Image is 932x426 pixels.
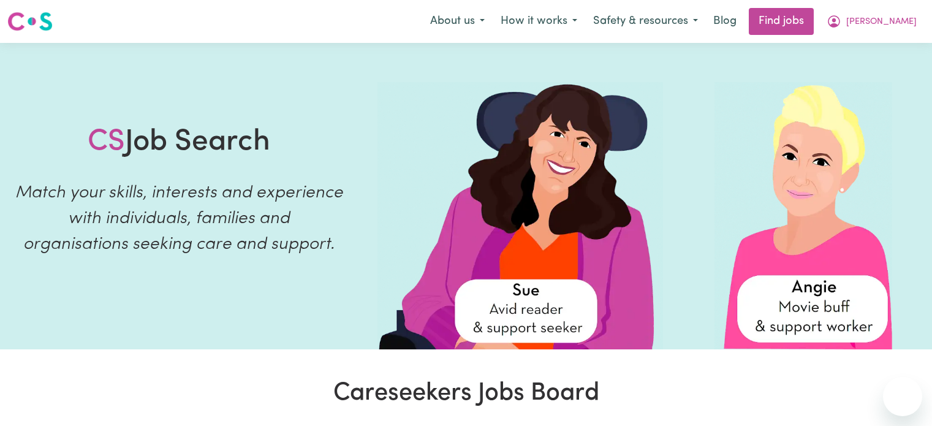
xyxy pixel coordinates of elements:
p: Match your skills, interests and experience with individuals, families and organisations seeking ... [15,180,343,257]
span: [PERSON_NAME] [846,15,917,29]
iframe: Button to launch messaging window [883,377,922,416]
button: How it works [493,9,585,34]
button: Safety & resources [585,9,706,34]
button: My Account [819,9,925,34]
a: Find jobs [749,8,814,35]
h1: Job Search [88,125,270,161]
img: Careseekers logo [7,10,53,32]
button: About us [422,9,493,34]
a: Blog [706,8,744,35]
span: CS [88,127,125,157]
a: Careseekers logo [7,7,53,36]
